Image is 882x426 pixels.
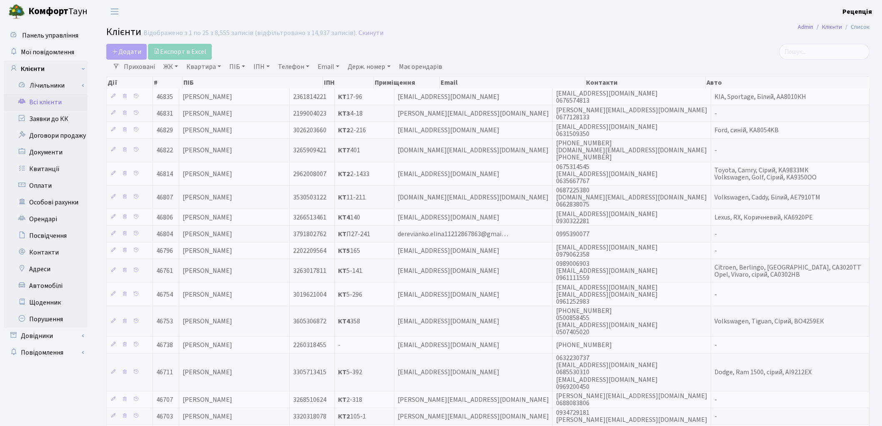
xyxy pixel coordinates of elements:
b: КТ [338,229,346,239]
th: Контакти [585,77,706,88]
span: [PERSON_NAME][EMAIL_ADDRESS][DOMAIN_NAME] [398,395,549,404]
nav: breadcrumb [785,18,882,36]
span: 46831 [156,109,173,118]
span: 46807 [156,193,173,202]
span: 3019621004 [293,290,326,299]
span: 165 [338,246,360,255]
span: 46707 [156,395,173,404]
b: КТ5 [338,246,350,255]
span: 3268510624 [293,395,326,404]
span: [DOMAIN_NAME][EMAIL_ADDRESS][DOMAIN_NAME] [398,193,549,202]
span: [PERSON_NAME] [183,412,232,421]
span: - [714,412,717,421]
span: [PHONE_NUMBER] [556,340,612,350]
span: 46754 [156,290,173,299]
th: Авто [706,77,870,88]
span: [EMAIL_ADDRESS][DOMAIN_NAME] [398,246,499,255]
span: 2-318 [338,395,362,404]
span: [PERSON_NAME] [183,246,232,255]
span: 5-392 [338,368,362,377]
span: [PERSON_NAME] [183,213,232,222]
a: Оплати [4,177,88,194]
span: 46829 [156,126,173,135]
span: Панель управління [22,31,78,40]
span: 17-96 [338,92,362,101]
span: [PERSON_NAME] [183,317,232,326]
span: [PERSON_NAME][EMAIL_ADDRESS][DOMAIN_NAME] [398,109,549,118]
span: 2-216 [338,126,366,135]
span: - [714,290,717,299]
a: Експорт в Excel [148,44,212,60]
span: 140 [338,213,360,222]
span: - [714,395,717,404]
a: Квитанції [4,161,88,177]
span: Додати [112,47,141,56]
span: 3305713415 [293,368,326,377]
span: [PERSON_NAME] [183,146,232,155]
span: [PERSON_NAME][EMAIL_ADDRESS][DOMAIN_NAME] 0688083806 [556,391,707,408]
span: 3530503122 [293,193,326,202]
a: Скинути [358,29,383,37]
span: [EMAIL_ADDRESS][DOMAIN_NAME] 0676574813 [556,89,658,105]
span: Клієнти [106,25,141,39]
th: # [153,77,183,88]
span: 3265909421 [293,146,326,155]
div: Відображено з 1 по 25 з 8,555 записів (відфільтровано з 14,937 записів). [143,29,357,37]
a: Квартира [183,60,224,74]
a: ПІБ [226,60,248,74]
span: Ford, синій, KA8054KB [714,126,779,135]
a: Адреси [4,261,88,277]
span: Toyota, Camry, Сірий, KA9833MK Volkswagen, Golf, Сірий, KA9350OO [714,166,817,182]
a: ЖК [160,60,181,74]
a: Довідники [4,328,88,344]
span: [PERSON_NAME][EMAIL_ADDRESS][DOMAIN_NAME] 0677128133 [556,106,707,122]
span: - [714,246,717,255]
span: 46822 [156,146,173,155]
span: [EMAIL_ADDRESS][DOMAIN_NAME] [398,169,499,179]
a: Договори продажу [4,127,88,144]
span: [PERSON_NAME][EMAIL_ADDRESS][DOMAIN_NAME] [398,412,549,421]
b: Комфорт [28,5,68,18]
th: Дії [107,77,153,88]
span: [EMAIL_ADDRESS][DOMAIN_NAME] [398,126,499,135]
a: Мої повідомлення [4,44,88,60]
span: - [714,340,717,350]
span: 46753 [156,317,173,326]
th: ІПН [323,77,373,88]
span: KIA, Sportage, Білий, АА8010КН [714,92,806,101]
span: 46806 [156,213,173,222]
b: КТ [338,266,346,275]
a: Admin [798,23,813,31]
span: Citroen, Berlingo, [GEOGRAPHIC_DATA], CA3020TT Opel, Vivaro, сірий, CA0302HB [714,263,861,279]
span: 0687225380 [DOMAIN_NAME][EMAIL_ADDRESS][DOMAIN_NAME] 0662838075 [556,186,707,209]
b: КТ [338,92,346,101]
span: 2361814221 [293,92,326,101]
span: 46835 [156,92,173,101]
a: Особові рахунки [4,194,88,211]
span: [EMAIL_ADDRESS][DOMAIN_NAME] [398,368,499,377]
span: 46711 [156,368,173,377]
span: 46703 [156,412,173,421]
span: 5-296 [338,290,362,299]
span: [EMAIL_ADDRESS][DOMAIN_NAME] [398,340,499,350]
span: [EMAIL_ADDRESS][DOMAIN_NAME] [398,290,499,299]
span: 46814 [156,169,173,179]
a: Повідомлення [4,344,88,361]
span: 46804 [156,229,173,239]
span: 2-1433 [338,169,369,179]
span: 3266513461 [293,213,326,222]
span: - [714,109,717,118]
span: Volkswagen, Caddy, Білий, AE7910TM [714,193,820,202]
span: [EMAIL_ADDRESS][DOMAIN_NAME] [EMAIL_ADDRESS][DOMAIN_NAME] 0961252983 [556,283,658,306]
b: КТ2 [338,412,350,421]
b: КТ3 [338,109,350,118]
b: КТ [338,395,346,404]
span: 4-18 [338,109,363,118]
span: [PERSON_NAME] [183,368,232,377]
a: Приховані [120,60,158,74]
span: 2962008007 [293,169,326,179]
li: Список [842,23,869,32]
b: КТ2 [338,126,350,135]
span: 2199004023 [293,109,326,118]
span: 0995390077 [556,229,589,239]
